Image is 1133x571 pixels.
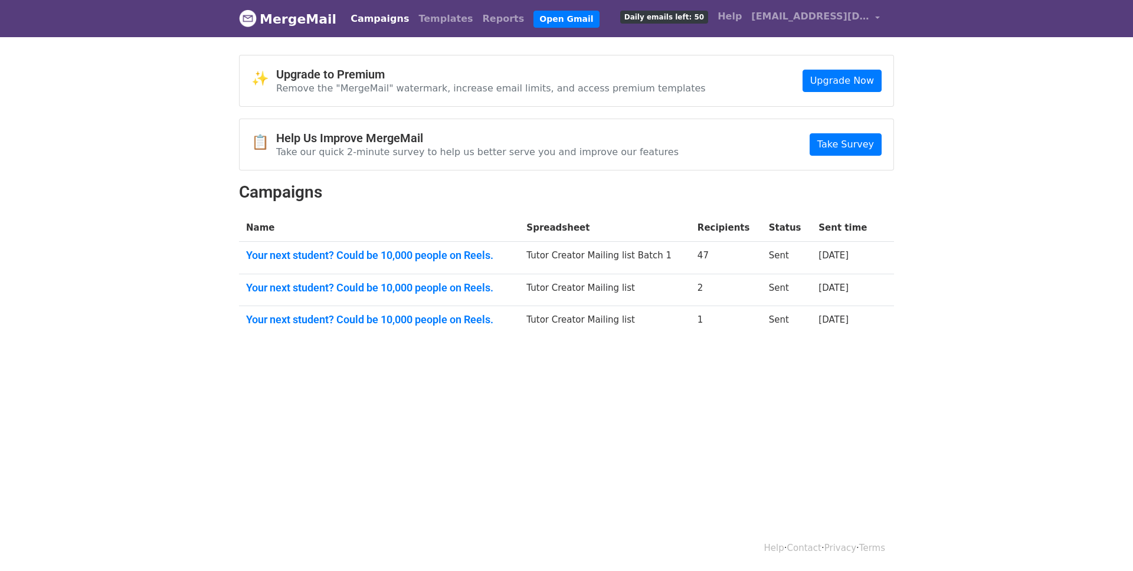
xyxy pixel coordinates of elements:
a: Your next student? Could be 10,000 people on Reels. [246,281,512,294]
h2: Campaigns [239,182,894,202]
h4: Help Us Improve MergeMail [276,131,679,145]
td: Tutor Creator Mailing list [519,274,690,306]
th: Spreadsheet [519,214,690,242]
a: Templates [414,7,477,31]
th: Name [239,214,519,242]
th: Sent time [811,214,879,242]
td: Sent [762,242,812,274]
a: Help [764,543,784,553]
a: Your next student? Could be 10,000 people on Reels. [246,313,512,326]
th: Recipients [690,214,762,242]
a: [EMAIL_ADDRESS][DOMAIN_NAME] [746,5,885,32]
a: [DATE] [818,314,849,325]
h4: Upgrade to Premium [276,67,706,81]
a: Contact [787,543,821,553]
td: 47 [690,242,762,274]
td: Tutor Creator Mailing list Batch 1 [519,242,690,274]
p: Take our quick 2-minute survey to help us better serve you and improve our features [276,146,679,158]
p: Remove the "MergeMail" watermark, increase email limits, and access premium templates [276,82,706,94]
a: Daily emails left: 50 [615,5,713,28]
span: ✨ [251,70,276,87]
td: 1 [690,306,762,338]
a: Take Survey [810,133,882,156]
td: Sent [762,306,812,338]
td: Sent [762,274,812,306]
a: MergeMail [239,6,336,31]
a: Upgrade Now [803,70,882,92]
img: MergeMail logo [239,9,257,27]
a: Open Gmail [533,11,599,28]
a: Campaigns [346,7,414,31]
a: Reports [478,7,529,31]
td: Tutor Creator Mailing list [519,306,690,338]
a: Privacy [824,543,856,553]
a: Terms [859,543,885,553]
a: [DATE] [818,250,849,261]
span: [EMAIL_ADDRESS][DOMAIN_NAME] [751,9,869,24]
a: [DATE] [818,283,849,293]
span: Daily emails left: 50 [620,11,708,24]
td: 2 [690,274,762,306]
th: Status [762,214,812,242]
a: Your next student? Could be 10,000 people on Reels. [246,249,512,262]
a: Help [713,5,746,28]
span: 📋 [251,134,276,151]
